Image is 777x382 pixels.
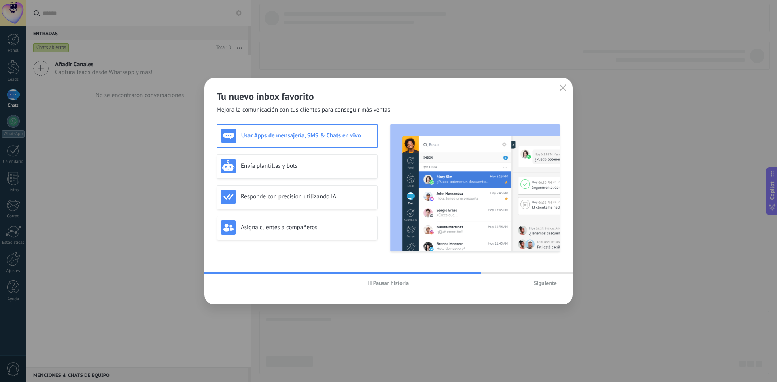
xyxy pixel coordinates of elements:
[534,280,557,286] span: Siguiente
[241,132,373,139] h3: Usar Apps de mensajería, SMS & Chats en vivo
[217,106,392,114] span: Mejora la comunicación con tus clientes para conseguir más ventas.
[217,90,560,103] h2: Tu nuevo inbox favorito
[241,224,373,231] h3: Asigna clientes a compañeros
[365,277,413,289] button: Pausar historia
[373,280,409,286] span: Pausar historia
[241,162,373,170] h3: Envía plantillas y bots
[241,193,373,200] h3: Responde con precisión utilizando IA
[530,277,560,289] button: Siguiente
